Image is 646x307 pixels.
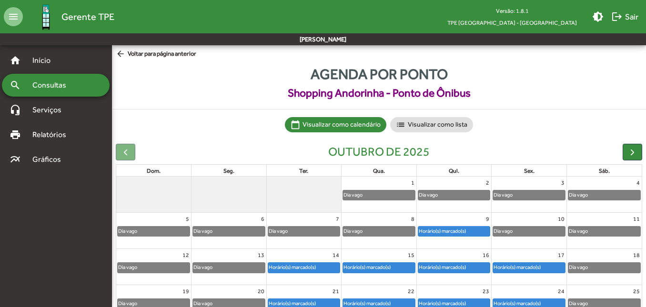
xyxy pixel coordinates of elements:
mat-chip: Visualizar como calendário [285,117,386,132]
span: Consultas [27,79,79,91]
span: Serviços [27,104,74,116]
td: 10 de outubro de 2025 [492,213,567,249]
span: Gráficos [27,154,74,165]
mat-icon: menu [4,7,23,26]
a: 17 de outubro de 2025 [556,249,566,261]
a: domingo [145,166,162,176]
td: 1 de outubro de 2025 [342,177,417,213]
span: Relatórios [27,129,79,140]
a: 25 de outubro de 2025 [631,285,642,297]
div: Dia vago [193,263,213,272]
button: Sair [607,8,642,25]
mat-icon: headset_mic [10,104,21,116]
a: sábado [597,166,612,176]
a: 15 de outubro de 2025 [406,249,416,261]
mat-icon: home [10,55,21,66]
div: Dia vago [268,227,288,236]
span: Shopping Andorinha - Ponto de Ônibus [112,85,646,101]
div: Dia vago [343,227,363,236]
a: 5 de outubro de 2025 [184,213,191,225]
td: 14 de outubro de 2025 [266,249,342,285]
mat-icon: print [10,129,21,140]
mat-icon: multiline_chart [10,154,21,165]
a: 6 de outubro de 2025 [259,213,266,225]
td: 15 de outubro de 2025 [342,249,417,285]
mat-icon: arrow_back [116,49,128,59]
td: 9 de outubro de 2025 [416,213,492,249]
a: 21 de outubro de 2025 [331,285,341,297]
a: segunda-feira [222,166,236,176]
a: 9 de outubro de 2025 [484,213,491,225]
div: Dia vago [118,263,138,272]
span: Gerente TPE [61,9,114,24]
td: 18 de outubro de 2025 [566,249,642,285]
td: 6 de outubro de 2025 [192,213,267,249]
a: 4 de outubro de 2025 [635,177,642,189]
a: Gerente TPE [23,1,114,32]
a: 1 de outubro de 2025 [409,177,416,189]
td: 2 de outubro de 2025 [416,177,492,213]
span: TPE [GEOGRAPHIC_DATA] - [GEOGRAPHIC_DATA] [440,17,585,29]
a: 11 de outubro de 2025 [631,213,642,225]
div: Dia vago [118,227,138,236]
td: 13 de outubro de 2025 [192,249,267,285]
td: 17 de outubro de 2025 [492,249,567,285]
a: 7 de outubro de 2025 [334,213,341,225]
div: Horário(s) marcado(s) [343,263,391,272]
td: 11 de outubro de 2025 [566,213,642,249]
a: 23 de outubro de 2025 [481,285,491,297]
a: quinta-feira [447,166,461,176]
a: 19 de outubro de 2025 [181,285,191,297]
div: Horário(s) marcado(s) [493,263,541,272]
mat-icon: search [10,79,21,91]
a: 22 de outubro de 2025 [406,285,416,297]
div: Dia vago [343,190,363,199]
td: 3 de outubro de 2025 [492,177,567,213]
mat-icon: calendar_today [291,120,300,129]
div: Dia vago [568,263,588,272]
span: Voltar para página anterior [116,49,196,59]
a: sexta-feira [522,166,536,176]
div: Horário(s) marcado(s) [268,263,316,272]
td: 7 de outubro de 2025 [266,213,342,249]
div: Horário(s) marcado(s) [418,263,466,272]
a: 24 de outubro de 2025 [556,285,566,297]
a: 10 de outubro de 2025 [556,213,566,225]
h2: outubro de 2025 [328,145,430,159]
a: 16 de outubro de 2025 [481,249,491,261]
td: 12 de outubro de 2025 [116,249,192,285]
a: 18 de outubro de 2025 [631,249,642,261]
a: terça-feira [297,166,310,176]
div: Dia vago [193,227,213,236]
a: 3 de outubro de 2025 [559,177,566,189]
div: Dia vago [493,190,513,199]
a: quarta-feira [371,166,387,176]
div: Dia vago [568,227,588,236]
span: Agenda por ponto [112,63,646,85]
td: 8 de outubro de 2025 [342,213,417,249]
div: Dia vago [568,190,588,199]
div: Dia vago [493,227,513,236]
span: Sair [611,8,638,25]
div: Horário(s) marcado(s) [418,227,466,236]
a: 20 de outubro de 2025 [256,285,266,297]
div: Versão: 1.8.1 [440,5,585,17]
span: Início [27,55,64,66]
mat-chip: Visualizar como lista [390,117,473,132]
td: 16 de outubro de 2025 [416,249,492,285]
td: 4 de outubro de 2025 [566,177,642,213]
div: Dia vago [418,190,438,199]
td: 5 de outubro de 2025 [116,213,192,249]
a: 2 de outubro de 2025 [484,177,491,189]
a: 12 de outubro de 2025 [181,249,191,261]
mat-icon: logout [611,11,623,22]
mat-icon: list [396,120,405,129]
a: 13 de outubro de 2025 [256,249,266,261]
img: Logo [30,1,61,32]
a: 8 de outubro de 2025 [409,213,416,225]
mat-icon: brightness_medium [592,11,604,22]
a: 14 de outubro de 2025 [331,249,341,261]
